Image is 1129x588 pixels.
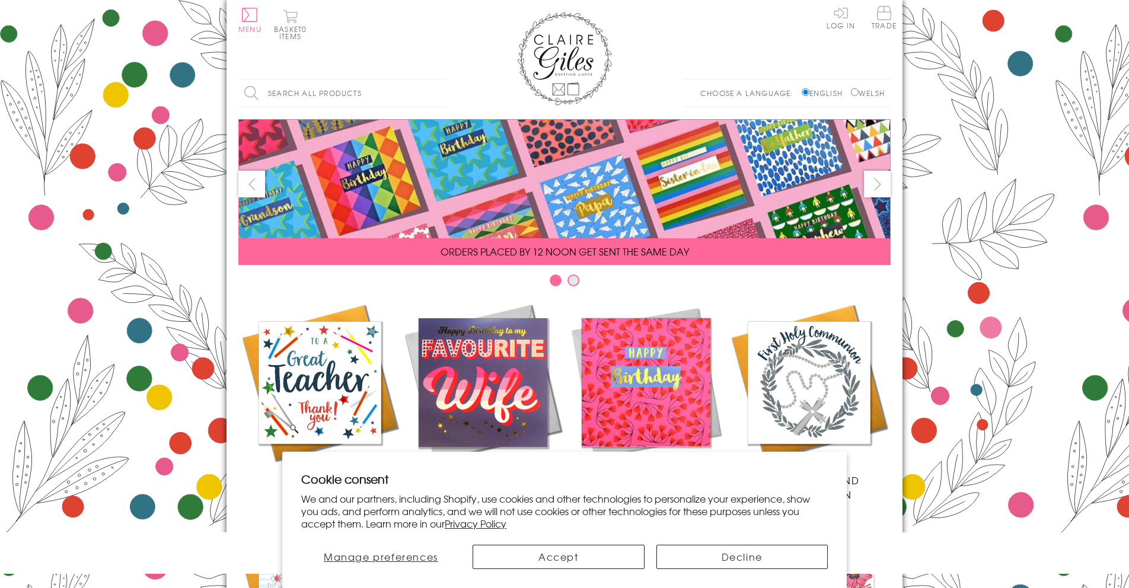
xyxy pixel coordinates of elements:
[827,6,855,29] a: Log In
[851,88,859,96] input: Welsh
[851,88,885,98] label: Welsh
[700,88,799,98] p: Choose a language:
[564,301,728,487] a: Birthdays
[802,88,809,96] input: English
[728,301,891,501] a: Communion and Confirmation
[434,80,446,107] input: Search
[567,274,579,286] button: Carousel Page 2
[279,24,307,41] span: 0 items
[864,171,891,197] button: next
[301,493,828,529] p: We and our partners, including Shopify, use cookies and other technologies to personalize your ex...
[401,301,564,487] a: New Releases
[473,545,645,569] button: Accept
[802,88,849,98] label: English
[301,471,828,487] h2: Cookie consent
[324,549,438,564] span: Manage preferences
[238,274,891,292] div: Carousel Pagination
[872,6,897,31] a: Trade
[238,171,265,197] button: prev
[517,12,612,106] img: Claire Giles Greetings Cards
[441,244,689,258] span: ORDERS PLACED BY 12 NOON GET SENT THE SAME DAY
[656,545,828,569] button: Decline
[238,80,446,107] input: Search all products
[550,274,562,286] button: Carousel Page 1 (Current Slide)
[238,24,261,34] span: Menu
[445,516,506,531] a: Privacy Policy
[872,6,897,29] span: Trade
[238,8,261,33] button: Menu
[238,301,401,487] a: Academic
[274,9,307,40] button: Basket0 items
[301,545,461,569] button: Manage preferences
